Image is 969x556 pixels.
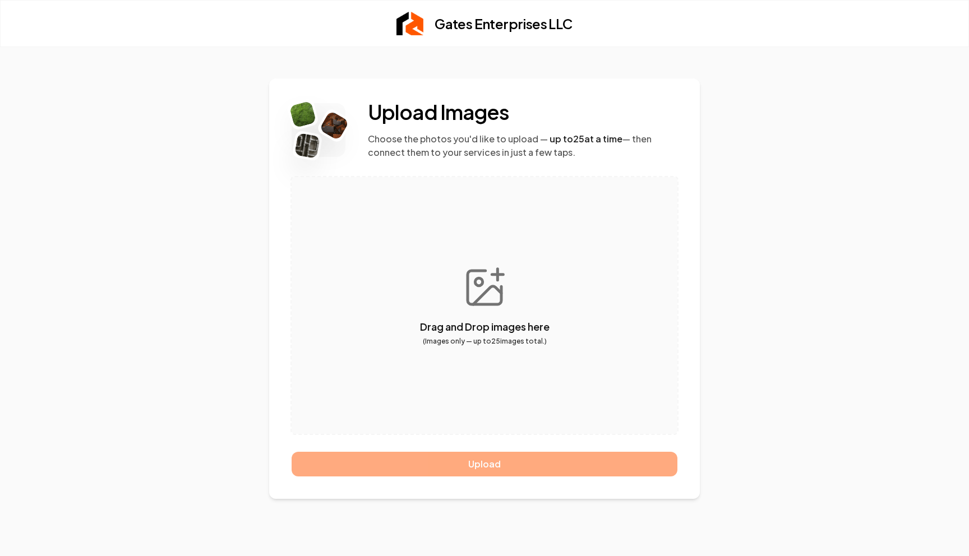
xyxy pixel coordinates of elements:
[368,132,677,159] p: Choose the photos you'd like to upload — — then connect them to your services in just a few taps.
[289,100,317,128] img: Rebolt Logo
[294,132,320,158] img: Rebolt Logo
[550,133,622,145] span: up to 25 at a time
[435,15,572,33] h2: Gates Enterprises LLC
[319,110,350,141] img: Rebolt Logo
[396,12,423,35] img: Rebolt Logo
[368,101,677,123] h2: Upload Images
